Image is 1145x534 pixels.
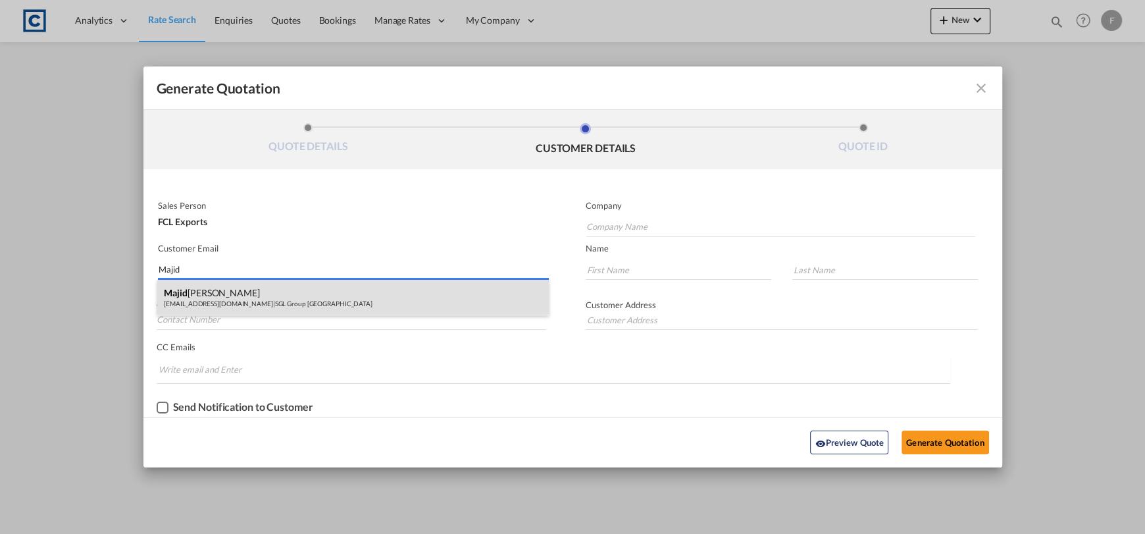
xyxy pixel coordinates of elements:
[586,260,771,280] input: First Name
[725,123,1002,159] li: QUOTE ID
[447,123,725,159] li: CUSTOMER DETAILS
[173,401,313,413] div: Send Notification to Customer
[586,300,656,310] span: Customer Address
[586,200,975,211] p: Company
[158,200,546,211] p: Sales Person
[159,260,549,280] input: Search by Customer Name/Email Id/Company
[157,342,950,352] p: CC Emails
[143,67,1002,467] md-dialog: Generate QuotationQUOTE ...
[586,310,977,330] input: Customer Address
[157,358,950,383] md-chips-wrap: Chips container. Enter the text area, then type text, and press enter to add a chip.
[157,401,313,414] md-checkbox: Checkbox No Ink
[158,211,546,227] div: FCL Exports
[810,431,888,454] button: icon-eyePreview Quote
[792,260,978,280] input: Last Name
[170,123,447,159] li: QUOTE DETAILS
[815,439,825,449] md-icon: icon-eye
[973,80,989,96] md-icon: icon-close fg-AAA8AD cursor m-0
[157,80,280,97] span: Generate Quotation
[157,310,547,330] input: Contact Number
[586,217,975,237] input: Company Name
[586,243,1002,254] p: Name
[158,243,549,254] p: Customer Email
[157,300,547,310] p: Contact
[159,359,257,380] input: Chips input.
[902,431,988,454] button: Generate Quotation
